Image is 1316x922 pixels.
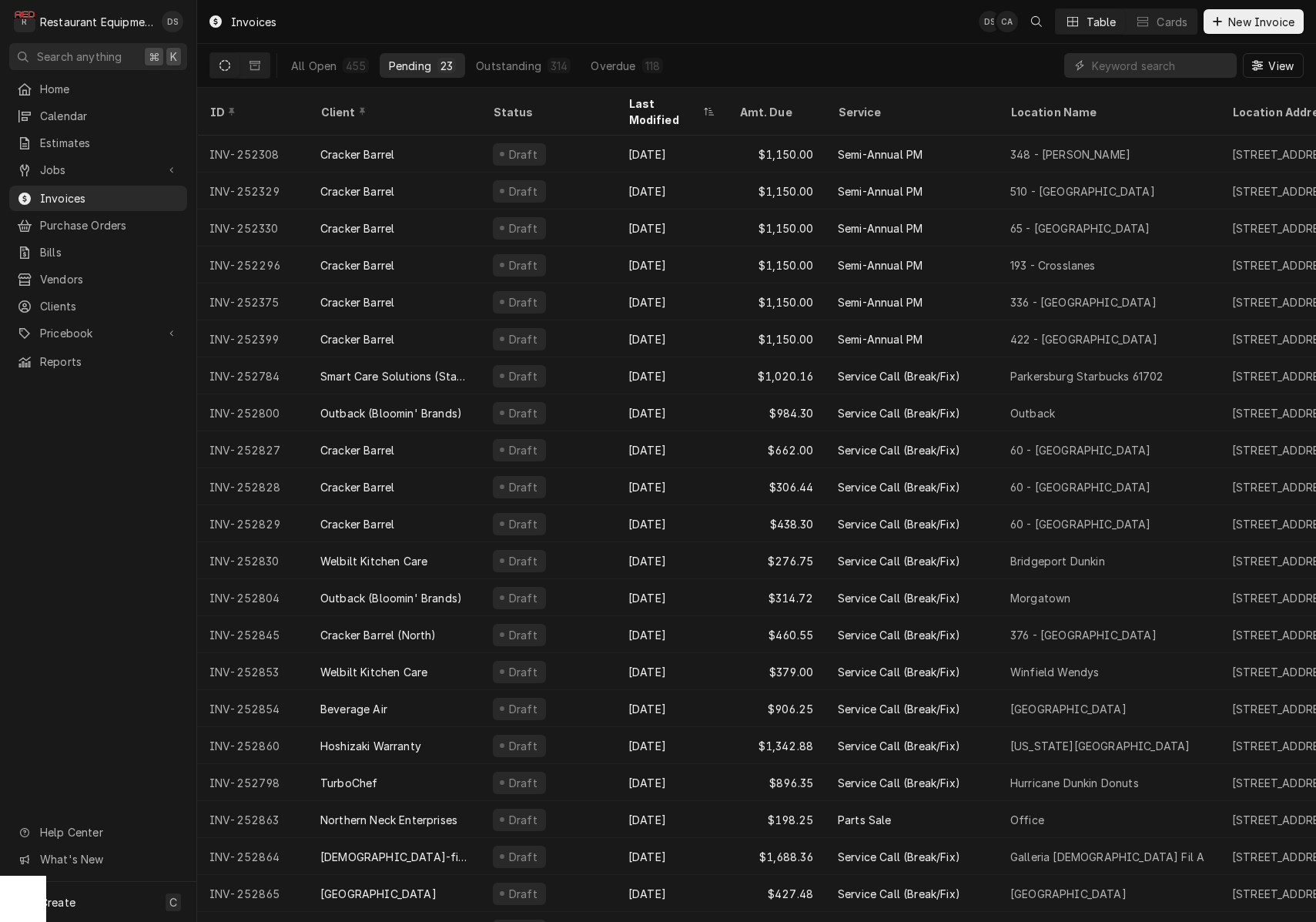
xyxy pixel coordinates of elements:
div: 193 - Crosslanes [1010,257,1096,273]
div: $1,150.00 [727,210,825,246]
div: 23 [440,58,453,74]
div: Beverage Air [320,701,387,717]
button: Open search [1024,9,1049,34]
span: View [1265,58,1297,74]
a: Go to What's New [9,847,187,872]
div: Galleria [DEMOGRAPHIC_DATA] Fil A [1010,849,1204,865]
div: [DATE] [616,653,727,690]
div: Service Call (Break/Fix) [838,553,960,569]
div: $984.30 [727,394,825,431]
div: INV-252853 [197,653,308,690]
div: INV-252829 [197,505,308,542]
div: [DATE] [616,173,727,210]
div: Service Call (Break/Fix) [838,886,960,902]
div: $438.30 [727,505,825,542]
div: $1,150.00 [727,246,825,283]
div: Outback [1010,405,1055,421]
button: New Invoice [1204,9,1304,34]
span: Purchase Orders [40,217,179,233]
div: $314.72 [727,579,825,616]
div: Service Call (Break/Fix) [838,664,960,680]
div: CA [996,11,1018,32]
div: $1,020.16 [727,357,825,394]
div: Draft [507,849,540,865]
div: Derek Stewart's Avatar [979,11,1000,32]
div: Winfield Wendys [1010,664,1099,680]
div: INV-252296 [197,246,308,283]
a: Home [9,76,187,102]
div: [DATE] [616,246,727,283]
div: [DATE] [616,579,727,616]
button: Search anything⌘K [9,43,187,70]
div: 314 [551,58,568,74]
div: Location Name [1010,104,1204,120]
div: [DATE] [616,320,727,357]
span: C [169,894,177,910]
div: INV-252308 [197,136,308,173]
div: Service Call (Break/Fix) [838,738,960,754]
div: [DATE] [616,136,727,173]
div: INV-252798 [197,764,308,801]
div: All Open [291,58,337,74]
div: Table [1087,14,1117,30]
div: R [14,11,35,32]
div: DS [162,11,183,32]
div: $1,150.00 [727,136,825,173]
span: Create [40,896,75,909]
div: $906.25 [727,690,825,727]
div: 65 - [GEOGRAPHIC_DATA] [1010,220,1150,236]
div: Outback (Bloomin' Brands) [320,590,462,606]
div: Hoshizaki Warranty [320,738,421,754]
div: INV-252827 [197,431,308,468]
div: Last Modified [628,96,699,128]
span: Pricebook [40,325,156,341]
div: $1,150.00 [727,320,825,357]
div: $662.00 [727,431,825,468]
span: K [170,49,177,65]
a: Go to Help Center [9,820,187,845]
div: Draft [507,553,540,569]
div: ID [209,104,293,120]
a: Vendors [9,267,187,292]
div: 422 - [GEOGRAPHIC_DATA] [1010,331,1157,347]
div: Draft [507,701,540,717]
div: Status [493,104,601,120]
div: 455 [346,58,365,74]
div: $1,688.36 [727,838,825,875]
div: 60 - [GEOGRAPHIC_DATA] [1010,479,1151,495]
div: Outstanding [476,58,541,74]
div: INV-252863 [197,801,308,838]
div: $1,150.00 [727,173,825,210]
div: Semi-Annual PM [838,257,923,273]
div: TurboChef [320,775,377,791]
div: INV-252329 [197,173,308,210]
div: Restaurant Equipment Diagnostics [40,14,153,30]
div: [DATE] [616,875,727,912]
div: Draft [507,257,540,273]
div: Smart Care Solutions (Starbucks Corporate) [320,368,468,384]
div: 118 [645,58,660,74]
div: Service Call (Break/Fix) [838,516,960,532]
div: Service Call (Break/Fix) [838,405,960,421]
div: Derek Stewart's Avatar [162,11,183,32]
div: Cracker Barrel [320,294,394,310]
div: Service Call (Break/Fix) [838,775,960,791]
div: [DATE] [616,505,727,542]
div: Parkersburg Starbucks 61702 [1010,368,1163,384]
span: New Invoice [1225,14,1298,30]
span: ⌘ [149,49,159,65]
div: 60 - [GEOGRAPHIC_DATA] [1010,516,1151,532]
div: INV-252784 [197,357,308,394]
div: [DATE] [616,764,727,801]
div: Draft [507,442,540,458]
span: Reports [40,354,179,370]
div: Service Call (Break/Fix) [838,849,960,865]
div: Semi-Annual PM [838,220,923,236]
a: Bills [9,240,187,265]
div: Draft [507,516,540,532]
a: Estimates [9,130,187,156]
div: 510 - [GEOGRAPHIC_DATA] [1010,183,1155,199]
a: Go to Pricebook [9,320,187,346]
div: Draft [507,812,540,828]
div: Cracker Barrel [320,220,394,236]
